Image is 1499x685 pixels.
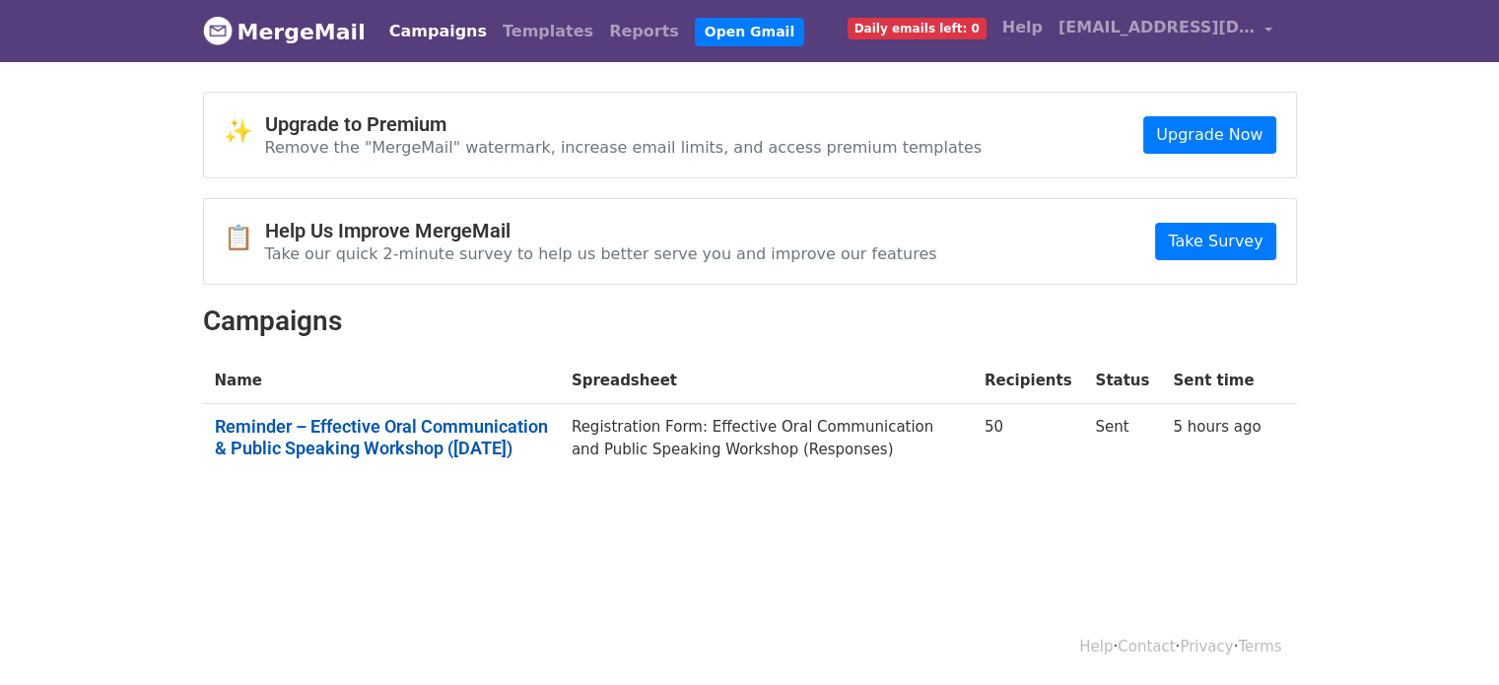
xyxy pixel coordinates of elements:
td: Sent [1083,404,1161,479]
a: MergeMail [203,11,366,52]
a: Help [1079,638,1113,655]
th: Name [203,358,560,404]
a: Help [994,8,1051,47]
span: [EMAIL_ADDRESS][DOMAIN_NAME] [1058,16,1256,39]
p: Take our quick 2-minute survey to help us better serve you and improve our features [265,243,937,264]
td: 50 [973,404,1084,479]
th: Status [1083,358,1161,404]
h2: Campaigns [203,305,1297,338]
a: Terms [1238,638,1281,655]
img: MergeMail logo [203,16,233,45]
th: Sent time [1161,358,1272,404]
a: Templates [495,12,601,51]
a: Reports [601,12,687,51]
a: Reminder – Effective Oral Communication & Public Speaking Workshop ([DATE]) [215,416,548,458]
span: ✨ [224,117,265,146]
span: Daily emails left: 0 [848,18,987,39]
a: 5 hours ago [1173,418,1261,436]
iframe: Chat Widget [1400,590,1499,685]
a: Open Gmail [695,18,804,46]
a: Daily emails left: 0 [840,8,994,47]
td: Registration Form: Effective Oral Communication and Public Speaking Workshop (Responses) [560,404,973,479]
p: Remove the "MergeMail" watermark, increase email limits, and access premium templates [265,137,983,158]
h4: Upgrade to Premium [265,112,983,136]
a: Take Survey [1155,223,1275,260]
h4: Help Us Improve MergeMail [265,219,937,242]
th: Spreadsheet [560,358,973,404]
a: [EMAIL_ADDRESS][DOMAIN_NAME] [1051,8,1281,54]
a: Privacy [1180,638,1233,655]
a: Upgrade Now [1143,116,1275,154]
a: Contact [1118,638,1175,655]
th: Recipients [973,358,1084,404]
span: 📋 [224,224,265,252]
a: Campaigns [381,12,495,51]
